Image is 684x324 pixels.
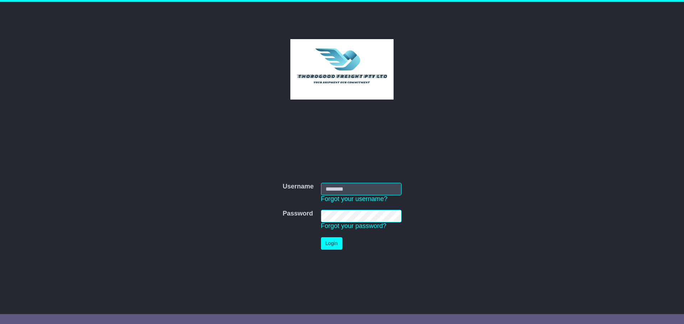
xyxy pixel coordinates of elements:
[290,39,394,100] img: Thorogood Freight Pty Ltd
[321,237,342,250] button: Login
[321,195,388,202] a: Forgot your username?
[283,183,313,191] label: Username
[321,222,387,229] a: Forgot your password?
[283,210,313,218] label: Password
